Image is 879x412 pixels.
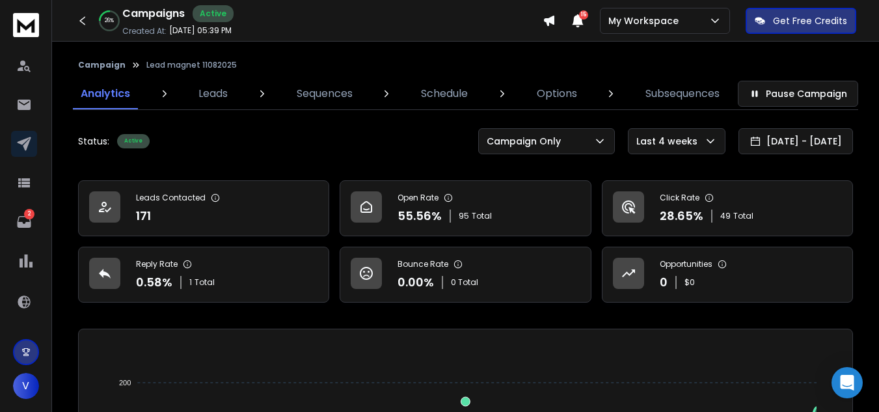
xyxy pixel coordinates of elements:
[645,86,720,102] p: Subsequences
[832,367,863,398] div: Open Intercom Messenger
[579,10,588,20] span: 15
[660,273,668,292] p: 0
[78,180,329,236] a: Leads Contacted171
[746,8,856,34] button: Get Free Credits
[136,259,178,269] p: Reply Rate
[78,247,329,303] a: Reply Rate0.58%1Total
[398,207,442,225] p: 55.56 %
[189,277,192,288] span: 1
[459,211,469,221] span: 95
[413,78,476,109] a: Schedule
[78,60,126,70] button: Campaign
[340,247,591,303] a: Bounce Rate0.00%0 Total
[24,209,34,219] p: 2
[146,60,237,70] p: Lead magnet 11082025
[119,379,131,387] tspan: 200
[136,207,151,225] p: 171
[340,180,591,236] a: Open Rate55.56%95Total
[487,135,566,148] p: Campaign Only
[136,273,172,292] p: 0.58 %
[738,81,858,107] button: Pause Campaign
[195,277,215,288] span: Total
[660,207,703,225] p: 28.65 %
[638,78,727,109] a: Subsequences
[297,86,353,102] p: Sequences
[78,135,109,148] p: Status:
[684,277,695,288] p: $ 0
[529,78,585,109] a: Options
[660,259,712,269] p: Opportunities
[13,373,39,399] button: V
[73,78,138,109] a: Analytics
[81,86,130,102] p: Analytics
[608,14,684,27] p: My Workspace
[105,17,114,25] p: 26 %
[602,247,853,303] a: Opportunities0$0
[738,128,853,154] button: [DATE] - [DATE]
[472,211,492,221] span: Total
[11,209,37,235] a: 2
[122,6,185,21] h1: Campaigns
[421,86,468,102] p: Schedule
[733,211,753,221] span: Total
[289,78,360,109] a: Sequences
[720,211,731,221] span: 49
[193,5,234,22] div: Active
[773,14,847,27] p: Get Free Credits
[636,135,703,148] p: Last 4 weeks
[398,273,434,292] p: 0.00 %
[169,25,232,36] p: [DATE] 05:39 PM
[13,13,39,37] img: logo
[398,193,439,203] p: Open Rate
[451,277,478,288] p: 0 Total
[136,193,206,203] p: Leads Contacted
[602,180,853,236] a: Click Rate28.65%49Total
[660,193,699,203] p: Click Rate
[398,259,448,269] p: Bounce Rate
[537,86,577,102] p: Options
[122,26,167,36] p: Created At:
[198,86,228,102] p: Leads
[117,134,150,148] div: Active
[191,78,236,109] a: Leads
